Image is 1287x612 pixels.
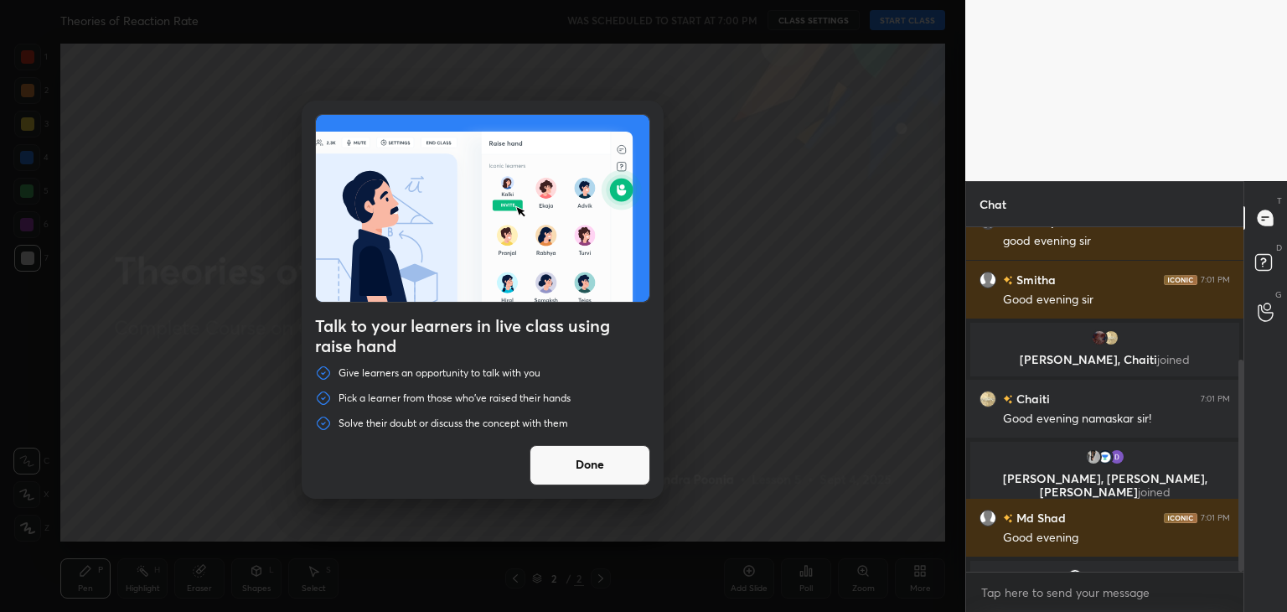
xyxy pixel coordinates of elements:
p: D [1276,241,1282,254]
span: joined [1138,484,1171,500]
h4: Talk to your learners in live class using raise hand [315,316,650,356]
p: Solve their doubt or discuss the concept with them [339,417,568,430]
p: T [1277,194,1282,207]
span: joined [1110,571,1143,584]
img: preRahAdop.42c3ea74.svg [316,115,649,302]
img: 3 [979,391,996,407]
div: 7:01 PM [1201,275,1230,285]
p: [PERSON_NAME], Chaiti [980,353,1229,366]
img: 91ee9b6d21d04924b6058f461868569a.jpg [1067,569,1083,586]
div: 7:01 PM [1201,513,1230,523]
p: G [1275,288,1282,301]
p: Pick a learner from those who've raised their hands [339,392,571,405]
img: no-rating-badge.077c3623.svg [1003,395,1013,404]
span: joined [1157,351,1190,367]
button: Done [530,445,650,485]
img: default.png [979,272,996,288]
div: Good evening [1003,530,1230,547]
img: default.png [979,510,996,526]
img: no-rating-badge.077c3623.svg [1003,276,1013,285]
img: no-rating-badge.077c3623.svg [1003,514,1013,523]
h6: Smitha [1013,271,1056,288]
img: 3 [1103,329,1119,346]
img: 565004384a6440f9ab5bce376ed87ac6.jpg [1085,449,1102,465]
span: You [1090,571,1110,584]
p: Chat [966,182,1020,226]
div: grid [966,227,1243,573]
div: good evening sir [1003,233,1230,250]
img: 0e3bafecc68744ada20eb5be548413a3.jpg [1097,449,1114,465]
img: iconic-dark.1390631f.png [1164,275,1197,285]
div: 7:01 PM [1201,394,1230,404]
p: [PERSON_NAME], [PERSON_NAME], [PERSON_NAME] [980,472,1229,499]
h6: Md Shad [1013,509,1066,526]
p: Give learners an opportunity to talk with you [339,366,540,380]
img: 3 [1109,449,1125,465]
h6: Chaiti [1013,390,1050,407]
div: Good evening namaskar sir! [1003,411,1230,428]
img: iconic-dark.1390631f.png [1164,513,1197,523]
img: 507a245d686c45f2824fa032e65d73c6.jpg [1091,329,1108,346]
div: Good evening sir [1003,292,1230,309]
